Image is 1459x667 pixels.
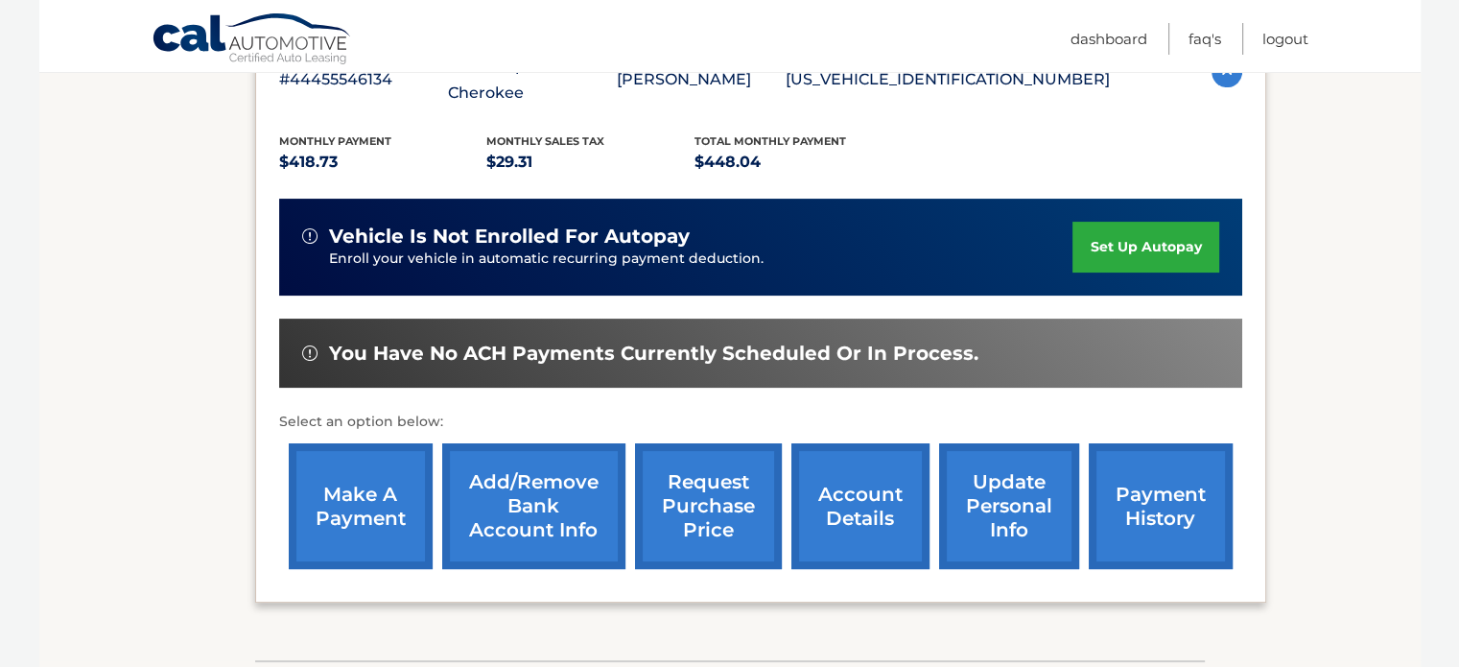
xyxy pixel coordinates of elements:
a: Add/Remove bank account info [442,443,625,569]
p: #44455546134 [279,66,448,93]
span: You have no ACH payments currently scheduled or in process. [329,342,978,366]
p: [PERSON_NAME] [617,66,786,93]
p: Select an option below: [279,411,1242,434]
p: $418.73 [279,149,487,176]
p: 2023 Jeep Grand Cherokee [448,53,617,107]
span: vehicle is not enrolled for autopay [329,225,690,249]
a: Cal Automotive [152,12,353,68]
a: request purchase price [635,443,782,569]
a: Dashboard [1071,23,1147,55]
span: Monthly Payment [279,134,391,148]
a: make a payment [289,443,433,569]
a: update personal info [939,443,1079,569]
a: payment history [1089,443,1233,569]
a: FAQ's [1188,23,1221,55]
p: [US_VEHICLE_IDENTIFICATION_NUMBER] [786,66,1110,93]
p: $448.04 [694,149,903,176]
a: Logout [1262,23,1308,55]
img: alert-white.svg [302,345,318,361]
img: alert-white.svg [302,228,318,244]
span: Monthly sales Tax [486,134,604,148]
a: account details [791,443,930,569]
span: Total Monthly Payment [694,134,846,148]
p: Enroll your vehicle in automatic recurring payment deduction. [329,249,1073,270]
p: $29.31 [486,149,694,176]
a: set up autopay [1072,222,1218,273]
